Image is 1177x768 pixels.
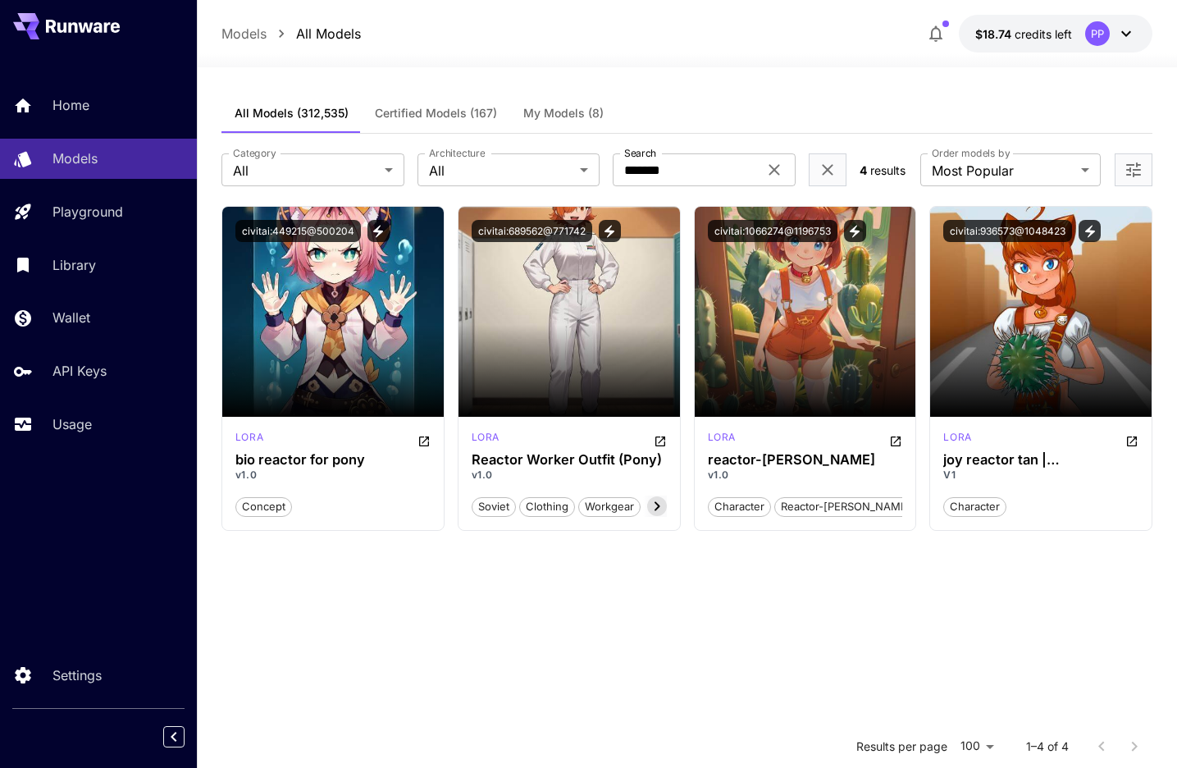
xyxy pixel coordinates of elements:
[523,106,604,121] span: My Models (8)
[889,430,902,450] button: Open in CivitAI
[844,220,866,242] button: View trigger words
[235,106,349,121] span: All Models (312,535)
[856,738,947,755] p: Results per page
[417,430,431,450] button: Open in CivitAI
[52,255,96,275] p: Library
[578,496,641,517] button: workgear
[709,499,770,515] span: character
[943,430,971,450] div: Pony
[954,734,1000,758] div: 100
[233,146,276,160] label: Category
[1079,220,1101,242] button: View trigger words
[235,468,431,482] p: v1.0
[818,160,837,181] button: Clear filters (1)
[932,146,1010,160] label: Order models by
[52,308,90,327] p: Wallet
[235,430,263,450] div: Pony
[296,24,361,43] a: All Models
[599,220,621,242] button: View trigger words
[429,161,574,181] span: All
[579,499,640,515] span: workgear
[519,496,575,517] button: clothing
[708,468,903,482] p: v1.0
[708,220,837,242] button: civitai:1066274@1196753
[943,468,1138,482] p: V1
[235,430,263,445] p: lora
[52,149,98,168] p: Models
[708,452,903,468] h3: reactor-[PERSON_NAME]
[975,25,1072,43] div: $18.73989
[932,161,1074,181] span: Most Popular
[1015,27,1072,41] span: credits left
[52,202,123,222] p: Playground
[708,452,903,468] div: reactor-chan
[472,468,667,482] p: v1.0
[375,106,497,121] span: Certified Models (167)
[1125,430,1138,450] button: Open in CivitAI
[708,430,736,445] p: lora
[236,499,291,515] span: concept
[943,452,1138,468] h3: joy reactor tan | [PERSON_NAME]-тян, маскот
[654,430,667,450] button: Open in CivitAI
[943,452,1138,468] div: joy reactor tan | Джой реактор-тян, маскот
[429,146,485,160] label: Architecture
[221,24,267,43] a: Models
[367,220,390,242] button: View trigger words
[860,163,867,177] span: 4
[472,496,516,517] button: soviet
[775,499,917,515] span: reactor-[PERSON_NAME]
[943,496,1006,517] button: character
[235,452,431,468] h3: bio reactor for pony
[52,414,92,434] p: Usage
[774,496,918,517] button: reactor-[PERSON_NAME]
[52,665,102,685] p: Settings
[221,24,361,43] nav: breadcrumb
[520,499,574,515] span: clothing
[1026,738,1069,755] p: 1–4 of 4
[235,220,361,242] button: civitai:449215@500204
[52,361,107,381] p: API Keys
[233,161,378,181] span: All
[975,27,1015,41] span: $18.74
[708,496,771,517] button: character
[472,220,592,242] button: civitai:689562@771742
[176,722,197,752] div: Collapse sidebar
[1085,21,1110,46] div: PP
[624,146,656,160] label: Search
[52,95,89,115] p: Home
[1095,689,1177,768] iframe: Chat Widget
[870,163,906,177] span: results
[472,452,667,468] h3: Reactor Worker Outfit (Pony)
[708,430,736,450] div: SD 1.5
[472,430,500,445] p: lora
[943,430,971,445] p: lora
[944,499,1006,515] span: character
[943,220,1072,242] button: civitai:936573@1048423
[959,15,1152,53] button: $18.73989PP
[1124,160,1143,181] button: Open more filters
[472,499,515,515] span: soviet
[235,496,292,517] button: concept
[472,430,500,450] div: Pony
[163,726,185,747] button: Collapse sidebar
